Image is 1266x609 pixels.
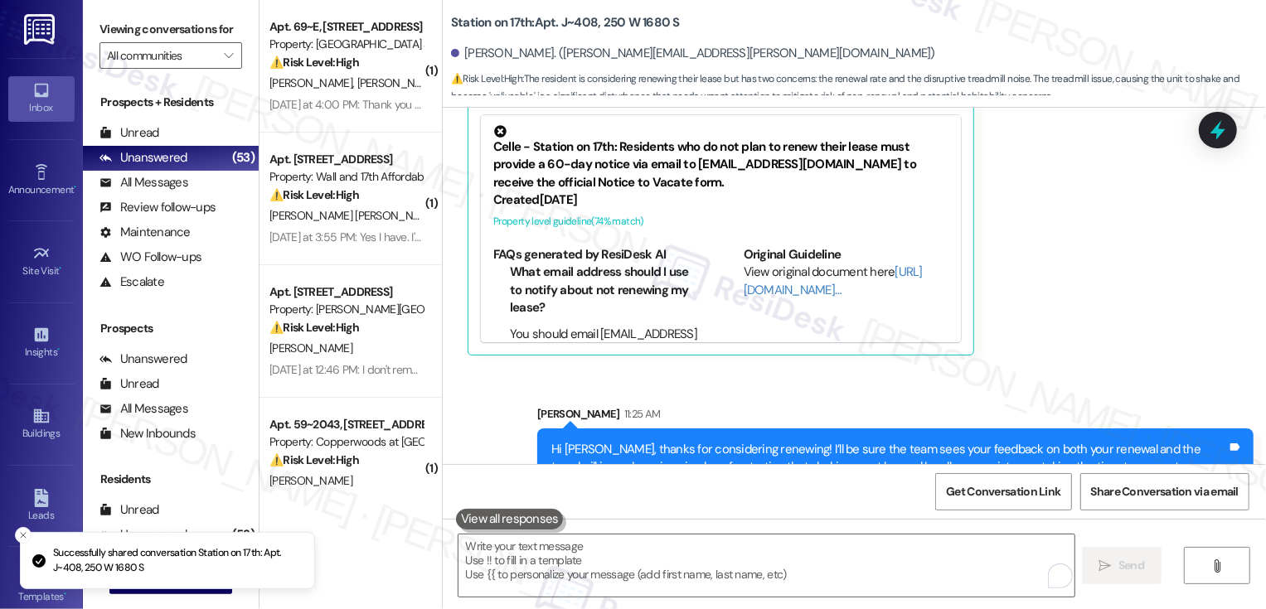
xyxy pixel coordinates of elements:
[551,441,1227,494] div: Hi [PERSON_NAME], thanks for considering renewing! I’ll be sure the team sees your feedback on bo...
[15,527,32,544] button: Close toast
[1099,559,1112,573] i: 
[107,42,216,69] input: All communities
[99,17,242,42] label: Viewing conversations for
[269,362,718,377] div: [DATE] at 12:46 PM: I don't remember them even working at all in June either, but thank you. 🙏🏼
[269,473,352,488] span: [PERSON_NAME]
[451,14,680,31] b: Station on 17th: Apt. J~408, 250 W 1680 S
[60,263,62,274] span: •
[1082,547,1162,584] button: Send
[744,263,948,299] div: View original document here
[99,375,159,393] div: Unread
[493,125,948,191] div: Celle - Station on 17th: Residents who do not plan to renew their lease must provide a 60-day not...
[458,534,1074,597] textarea: To enrich screen reader interactions, please activate Accessibility in Grammarly extension settings
[8,484,75,529] a: Leads
[83,471,259,488] div: Residents
[269,320,359,335] strong: ⚠️ Risk Level: High
[8,321,75,365] a: Insights •
[99,124,159,142] div: Unread
[99,199,216,216] div: Review follow-ups
[493,213,948,230] div: Property level guideline ( 74 % match)
[946,483,1060,500] span: Get Conversation Link
[83,320,259,337] div: Prospects
[269,75,357,90] span: [PERSON_NAME]
[99,224,191,241] div: Maintenance
[510,326,698,379] li: You should email [EMAIL_ADDRESS][DOMAIN_NAME] if you do not plan to renew your lease.
[99,425,196,442] div: New Inbounds
[269,97,1051,112] div: [DATE] at 4:00 PM: Thank you so much. Yes, there are still a lot of wasps in the area. They have ...
[1080,473,1249,510] button: Share Conversation via email
[24,14,58,45] img: ResiDesk Logo
[451,70,1266,106] span: : The resident is considering renewing their lease but has two concerns: the renewal rate and the...
[74,181,76,193] span: •
[99,273,164,291] div: Escalate
[83,94,259,111] div: Prospects + Residents
[269,283,423,301] div: Apt. [STREET_ADDRESS]
[1091,483,1239,500] span: Share Conversation via email
[8,76,75,121] a: Inbox
[99,174,188,191] div: All Messages
[269,208,438,223] span: [PERSON_NAME] [PERSON_NAME]
[57,344,60,355] span: •
[620,405,661,423] div: 11:25 AM
[510,263,698,317] li: What email address should I use to notify about not renewing my lease?
[357,75,439,90] span: [PERSON_NAME]
[1118,557,1144,574] span: Send
[8,402,75,447] a: Buildings
[744,246,842,263] b: Original Guideline
[99,149,187,167] div: Unanswered
[1211,559,1224,573] i: 
[99,350,187,368] div: Unanswered
[269,452,359,467] strong: ⚠️ Risk Level: High
[269,36,423,53] div: Property: [GEOGRAPHIC_DATA] at [GEOGRAPHIC_DATA]
[269,168,423,186] div: Property: Wall and 17th Affordable
[269,416,423,433] div: Apt. 59~2043, [STREET_ADDRESS]
[64,588,66,600] span: •
[269,151,423,168] div: Apt. [STREET_ADDRESS]
[935,473,1071,510] button: Get Conversation Link
[269,55,359,70] strong: ⚠️ Risk Level: High
[228,145,259,171] div: (53)
[493,246,666,263] b: FAQs generated by ResiDesk AI
[451,72,522,85] strong: ⚠️ Risk Level: High
[99,249,201,266] div: WO Follow-ups
[493,191,948,209] div: Created [DATE]
[224,49,233,62] i: 
[99,501,159,519] div: Unread
[269,187,359,202] strong: ⚠️ Risk Level: High
[99,400,188,418] div: All Messages
[537,405,1254,428] div: [PERSON_NAME]
[269,433,423,451] div: Property: Copperwoods at [GEOGRAPHIC_DATA]
[269,18,423,36] div: Apt. 69~E, [STREET_ADDRESS]
[269,301,423,318] div: Property: [PERSON_NAME][GEOGRAPHIC_DATA]
[8,239,75,284] a: Site Visit •
[269,230,612,244] div: [DATE] at 3:55 PM: Yes I have. I've also had cars towed and called police
[744,263,923,297] a: [URL][DOMAIN_NAME]…
[451,45,935,62] div: [PERSON_NAME]. ([PERSON_NAME][EMAIL_ADDRESS][PERSON_NAME][DOMAIN_NAME])
[269,341,352,355] span: [PERSON_NAME]
[53,546,301,575] p: Successfully shared conversation Station on 17th: Apt. J~408, 250 W 1680 S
